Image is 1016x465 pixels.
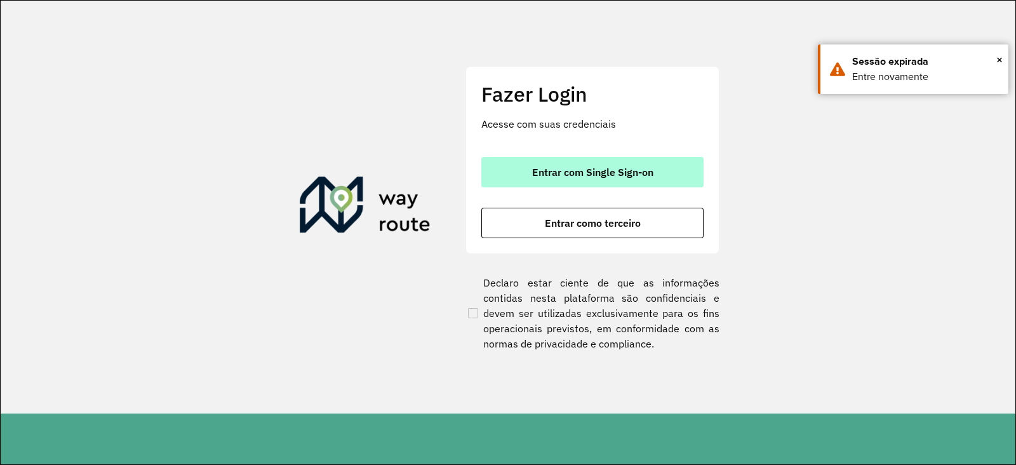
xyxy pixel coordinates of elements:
img: Roteirizador AmbevTech [300,177,431,238]
div: Entre novamente [852,69,999,84]
h2: Fazer Login [481,82,704,106]
button: button [481,208,704,238]
span: Entrar como terceiro [545,218,641,228]
label: Declaro estar ciente de que as informações contidas nesta plataforma são confidenciais e devem se... [465,275,719,351]
button: button [481,157,704,187]
p: Acesse com suas credenciais [481,116,704,131]
span: × [996,50,1003,69]
span: Entrar com Single Sign-on [532,167,653,177]
button: Close [996,50,1003,69]
div: Sessão expirada [852,54,999,69]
